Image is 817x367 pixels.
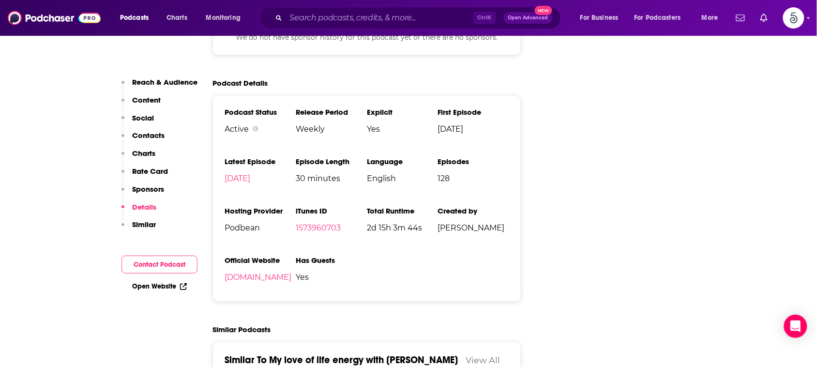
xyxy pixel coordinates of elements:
button: Contacts [121,131,165,149]
span: Podcasts [120,11,149,25]
p: Social [132,113,154,122]
button: Sponsors [121,184,164,202]
button: open menu [628,10,695,26]
div: Search podcasts, credits, & more... [269,7,570,29]
h3: Explicit [367,107,438,117]
button: open menu [113,10,161,26]
button: Open AdvancedNew [504,12,553,24]
button: Contact Podcast [121,256,197,274]
p: Sponsors [132,184,164,194]
h3: Total Runtime [367,206,438,215]
span: 2d 15h 3m 44s [367,223,438,232]
h3: First Episode [438,107,509,117]
p: Charts [132,149,155,158]
span: Podbean [225,223,296,232]
h3: iTunes ID [296,206,367,215]
img: Podchaser - Follow, Share and Rate Podcasts [8,9,101,27]
h3: Episodes [438,157,509,166]
a: Show notifications dropdown [732,10,749,26]
a: Open Website [132,282,187,291]
h3: Release Period [296,107,367,117]
img: User Profile [783,7,804,29]
p: Details [132,202,156,212]
a: 1573960703 [296,223,341,232]
span: [DATE] [438,124,509,134]
span: Weekly [296,124,367,134]
span: New [535,6,552,15]
a: Show notifications dropdown [756,10,772,26]
h3: Official Website [225,256,296,265]
button: open menu [574,10,631,26]
button: Social [121,113,154,131]
span: Logged in as Spiral5-G2 [783,7,804,29]
h3: Hosting Provider [225,206,296,215]
p: Rate Card [132,167,168,176]
span: Charts [166,11,187,25]
h3: Language [367,157,438,166]
a: Similar To My love of life energy with [PERSON_NAME] [225,354,458,366]
h2: Similar Podcasts [212,325,271,334]
span: Yes [367,124,438,134]
button: Similar [121,220,156,238]
button: Show profile menu [783,7,804,29]
p: Reach & Audience [132,77,197,87]
p: We do not have sponsor history for this podcast yet or there are no sponsors. [225,32,509,43]
span: Open Advanced [508,15,548,20]
h3: Episode Length [296,157,367,166]
button: Details [121,202,156,220]
span: Ctrl K [473,12,496,24]
input: Search podcasts, credits, & more... [286,10,473,26]
span: Monitoring [206,11,241,25]
div: Active [225,124,296,134]
span: For Podcasters [635,11,681,25]
span: 128 [438,174,509,183]
div: Open Intercom Messenger [784,315,807,338]
button: Content [121,95,161,113]
h3: Latest Episode [225,157,296,166]
button: Charts [121,149,155,167]
span: 30 minutes [296,174,367,183]
span: More [702,11,718,25]
a: View All [466,355,500,365]
p: Similar [132,220,156,229]
p: Contacts [132,131,165,140]
span: For Business [580,11,619,25]
button: Rate Card [121,167,168,184]
button: open menu [695,10,730,26]
a: Charts [160,10,193,26]
button: open menu [199,10,253,26]
h2: Podcast Details [212,78,268,88]
h3: Has Guests [296,256,367,265]
h3: Podcast Status [225,107,296,117]
span: [PERSON_NAME] [438,223,509,232]
p: Content [132,95,161,105]
h3: Created by [438,206,509,215]
a: [DOMAIN_NAME] [225,273,291,282]
button: Reach & Audience [121,77,197,95]
a: [DATE] [225,174,250,183]
span: English [367,174,438,183]
span: Yes [296,273,367,282]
